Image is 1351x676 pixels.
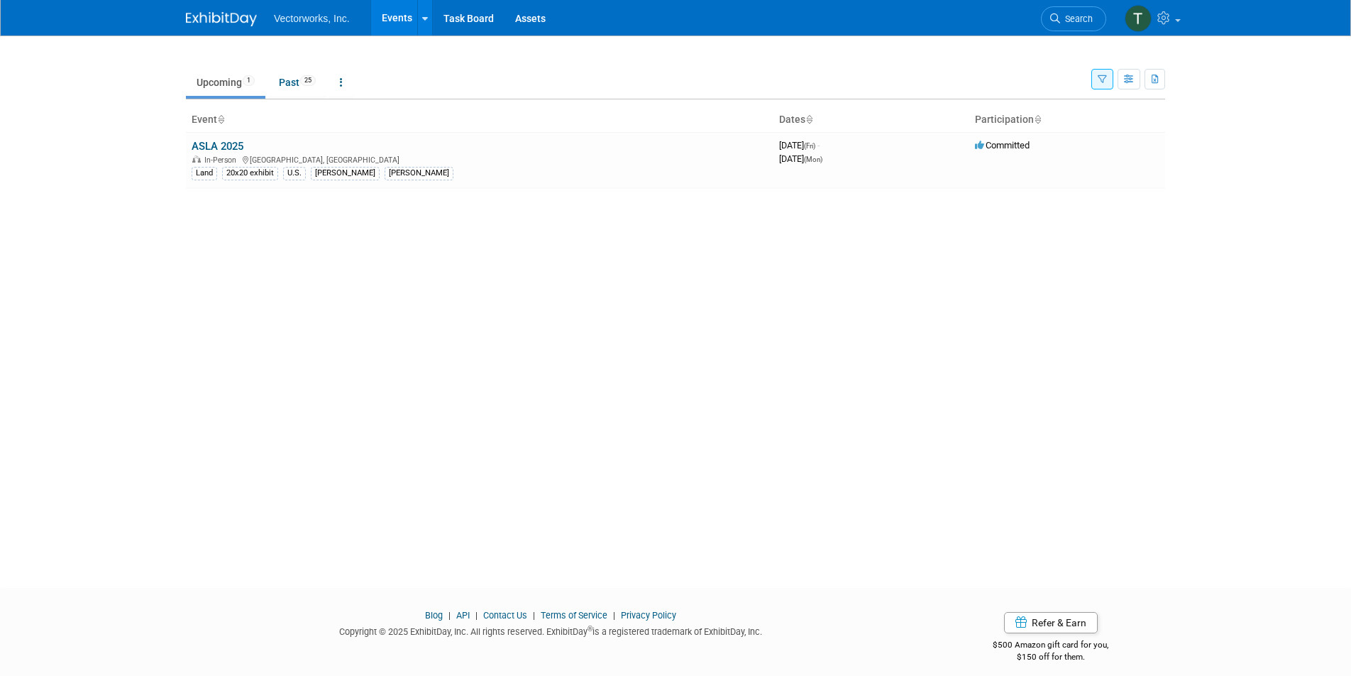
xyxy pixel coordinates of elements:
[1034,114,1041,125] a: Sort by Participation Type
[779,153,822,164] span: [DATE]
[773,108,969,132] th: Dates
[529,610,539,621] span: |
[445,610,454,621] span: |
[311,167,380,180] div: [PERSON_NAME]
[456,610,470,621] a: API
[192,167,217,180] div: Land
[186,108,773,132] th: Event
[274,13,350,24] span: Vectorworks, Inc.
[385,167,453,180] div: [PERSON_NAME]
[610,610,619,621] span: |
[192,156,201,163] img: In-Person Event
[805,114,812,125] a: Sort by Start Date
[483,610,527,621] a: Contact Us
[541,610,607,621] a: Terms of Service
[1125,5,1152,32] img: Tony Kostreski
[192,153,768,165] div: [GEOGRAPHIC_DATA], [GEOGRAPHIC_DATA]
[217,114,224,125] a: Sort by Event Name
[186,622,915,638] div: Copyright © 2025 ExhibitDay, Inc. All rights reserved. ExhibitDay is a registered trademark of Ex...
[186,12,257,26] img: ExhibitDay
[937,651,1166,663] div: $150 off for them.
[192,140,243,153] a: ASLA 2025
[621,610,676,621] a: Privacy Policy
[1060,13,1093,24] span: Search
[969,108,1165,132] th: Participation
[975,140,1030,151] span: Committed
[300,75,316,86] span: 25
[472,610,481,621] span: |
[588,625,592,633] sup: ®
[222,167,278,180] div: 20x20 exhibit
[425,610,443,621] a: Blog
[243,75,255,86] span: 1
[1004,612,1098,633] a: Refer & Earn
[204,156,241,165] span: In-Person
[1041,6,1106,31] a: Search
[804,142,815,150] span: (Fri)
[937,630,1166,663] div: $500 Amazon gift card for you,
[779,140,820,151] span: [DATE]
[804,156,822,163] span: (Mon)
[283,167,306,180] div: U.S.
[186,69,265,96] a: Upcoming1
[817,140,820,151] span: -
[268,69,326,96] a: Past25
